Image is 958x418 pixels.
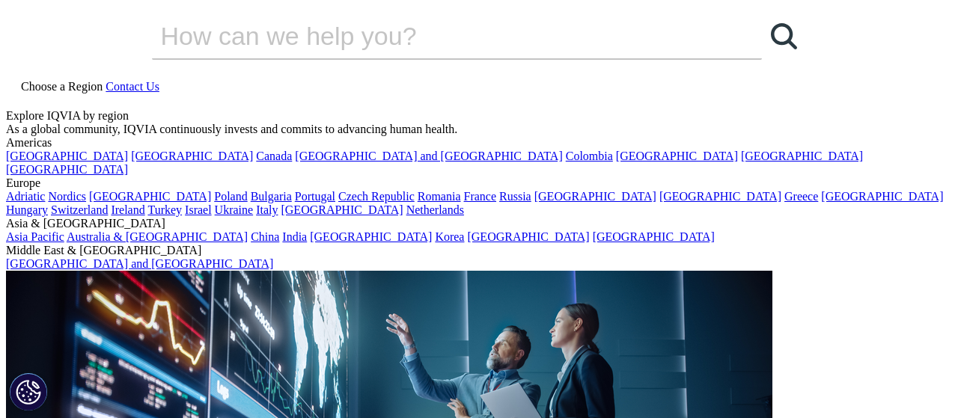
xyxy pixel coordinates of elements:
[406,203,464,216] a: Netherlands
[6,257,273,270] a: [GEOGRAPHIC_DATA] and [GEOGRAPHIC_DATA]
[310,230,432,243] a: [GEOGRAPHIC_DATA]
[295,150,562,162] a: [GEOGRAPHIC_DATA] and [GEOGRAPHIC_DATA]
[435,230,464,243] a: Korea
[111,203,144,216] a: Ireland
[48,190,86,203] a: Nordics
[281,203,403,216] a: [GEOGRAPHIC_DATA]
[6,230,64,243] a: Asia Pacific
[10,373,47,411] button: Configuración de cookies
[659,190,781,203] a: [GEOGRAPHIC_DATA]
[256,203,278,216] a: Italy
[214,190,247,203] a: Poland
[89,190,211,203] a: [GEOGRAPHIC_DATA]
[131,150,253,162] a: [GEOGRAPHIC_DATA]
[67,230,248,243] a: Australia & [GEOGRAPHIC_DATA]
[21,80,103,93] span: Choose a Region
[6,123,952,136] div: As a global community, IQVIA continuously invests and commits to advancing human health.
[6,136,952,150] div: Americas
[256,150,292,162] a: Canada
[6,150,128,162] a: [GEOGRAPHIC_DATA]
[51,203,108,216] a: Switzerland
[616,150,738,162] a: [GEOGRAPHIC_DATA]
[771,23,797,49] svg: Search
[534,190,656,203] a: [GEOGRAPHIC_DATA]
[418,190,461,203] a: Romania
[251,230,279,243] a: China
[295,190,335,203] a: Portugal
[784,190,818,203] a: Greece
[6,244,952,257] div: Middle East & [GEOGRAPHIC_DATA]
[467,230,589,243] a: [GEOGRAPHIC_DATA]
[762,13,807,58] a: Search
[6,176,952,190] div: Europe
[6,217,952,230] div: Asia & [GEOGRAPHIC_DATA]
[6,109,952,123] div: Explore IQVIA by region
[566,150,613,162] a: Colombia
[6,203,48,216] a: Hungary
[821,190,943,203] a: [GEOGRAPHIC_DATA]
[106,80,159,93] a: Contact Us
[147,203,182,216] a: Turkey
[6,163,128,176] a: [GEOGRAPHIC_DATA]
[185,203,212,216] a: Israel
[499,190,531,203] a: Russia
[6,190,45,203] a: Adriatic
[251,190,292,203] a: Bulgaria
[215,203,254,216] a: Ukraine
[338,190,415,203] a: Czech Republic
[741,150,863,162] a: [GEOGRAPHIC_DATA]
[593,230,715,243] a: [GEOGRAPHIC_DATA]
[152,13,719,58] input: Search
[464,190,497,203] a: France
[282,230,307,243] a: India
